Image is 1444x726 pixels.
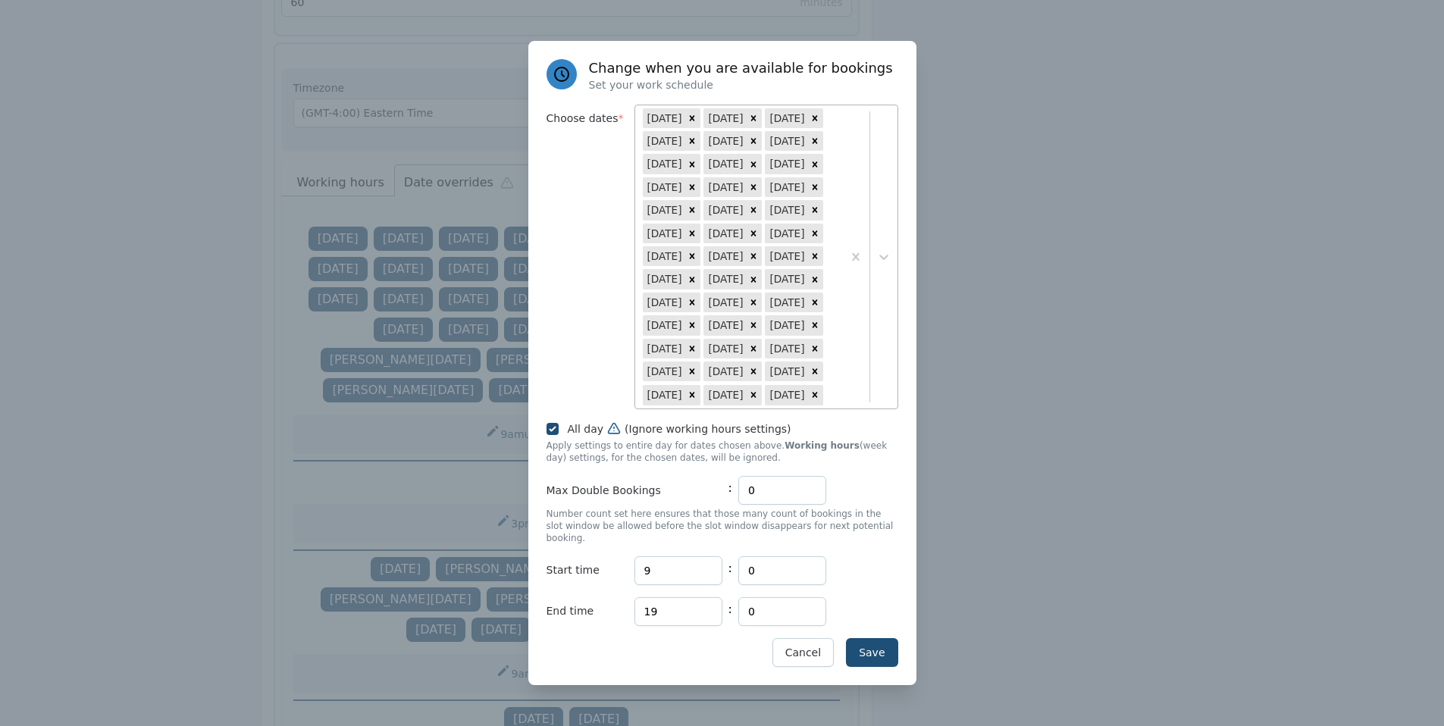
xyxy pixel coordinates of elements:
div: [DATE] [765,339,807,358]
input: 9 [634,556,722,585]
div: [DATE] [703,269,745,289]
div: [DATE] [765,224,807,243]
div: [DATE] [643,177,684,197]
div: [DATE] [643,108,684,128]
div: [DATE] [703,177,745,197]
div: [DATE] [703,200,745,220]
p: Number count set here ensures that those many count of bookings in the slot window be allowed bef... [547,508,898,544]
label: Start time [547,556,634,585]
span: (Ignore working hours settings) [625,421,791,437]
h3: Change when you are available for bookings [589,59,893,77]
span: Working hours [785,440,860,451]
label: All day [568,421,791,437]
label: End time [547,597,634,626]
div: [DATE] [765,385,807,405]
div: [DATE] [703,315,745,335]
p: Set your work schedule [589,77,893,92]
div: [DATE] [765,246,807,266]
div: [DATE] [643,385,684,405]
div: [DATE] [765,154,807,174]
div: [DATE] [765,108,807,128]
div: [DATE] [643,339,684,358]
div: [DATE] [643,154,684,174]
div: [DATE] [643,131,684,151]
span: : [728,476,732,505]
div: [DATE] [703,154,745,174]
input: 17 [634,597,722,626]
label: Choose dates [547,105,634,410]
div: [DATE] [643,200,684,220]
div: [DATE] [765,315,807,335]
button: Cancel [772,638,834,667]
div: [DATE] [643,269,684,289]
div: [DATE] [703,339,745,358]
span: : [728,556,732,585]
div: [DATE] [703,246,745,266]
div: [DATE] [643,361,684,381]
label: Max Double Bookings [547,476,722,505]
div: [DATE] [765,293,807,312]
input: 30 [738,597,826,626]
input: Enter max double bookings allowed [738,476,826,505]
div: [DATE] [643,224,684,243]
div: [DATE] [765,361,807,381]
div: [DATE] [765,200,807,220]
div: [DATE] [643,246,684,266]
div: [DATE] [765,269,807,289]
div: [DATE] [703,361,745,381]
div: [DATE] [643,315,684,335]
span: : [728,597,732,626]
div: [DATE] [703,224,745,243]
div: [DATE] [703,385,745,405]
p: Apply settings to entire day for dates chosen above. (week day) settings, for the chosen dates, w... [547,440,898,464]
button: Save [846,638,897,667]
div: [DATE] [703,108,745,128]
div: [DATE] [703,131,745,151]
div: [DATE] [765,131,807,151]
input: 30 [738,556,826,585]
div: [DATE] [703,293,745,312]
div: [DATE] [765,177,807,197]
div: [DATE] [643,293,684,312]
